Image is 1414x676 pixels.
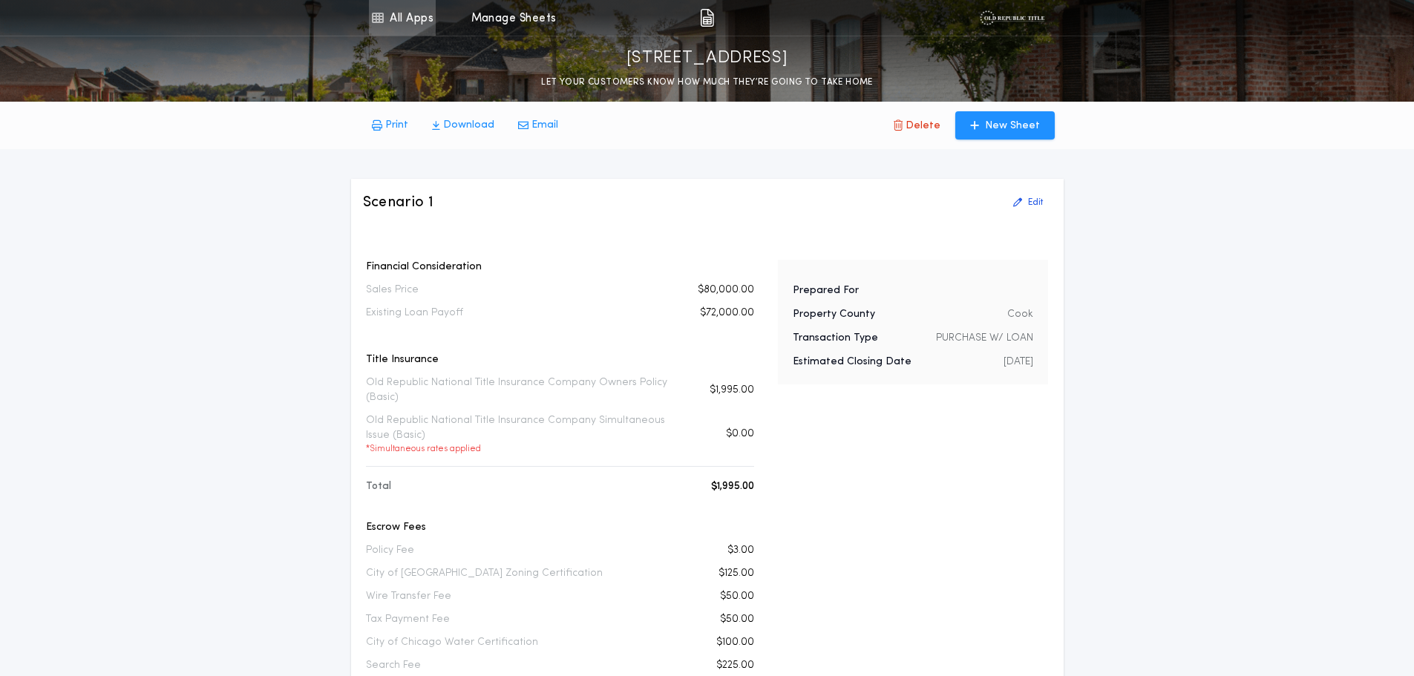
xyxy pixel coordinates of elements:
[936,331,1033,346] p: PURCHASE W/ LOAN
[366,635,538,650] p: City of Chicago Water Certification
[719,566,754,581] p: $125.00
[711,479,754,494] p: $1,995.00
[700,306,754,321] p: $72,000.00
[906,119,940,134] p: Delete
[366,283,419,298] p: Sales Price
[363,192,434,213] h3: Scenario 1
[531,118,558,133] p: Email
[1004,191,1052,214] button: Edit
[726,427,754,442] p: $0.00
[443,118,494,133] p: Download
[1004,355,1033,370] p: [DATE]
[360,112,420,139] button: Print
[385,118,408,133] p: Print
[366,589,451,604] p: Wire Transfer Fee
[366,543,414,558] p: Policy Fee
[720,589,754,604] p: $50.00
[716,635,754,650] p: $100.00
[1028,197,1043,209] p: Edit
[366,658,421,673] p: Search Fee
[980,10,1044,25] img: vs-icon
[793,307,875,322] p: Property County
[727,543,754,558] p: $3.00
[716,658,754,673] p: $225.00
[366,479,391,494] p: Total
[366,413,688,455] p: Old Republic National Title Insurance Company Simultaneous Issue (Basic)
[698,283,754,298] p: $80,000.00
[366,260,754,275] p: Financial Consideration
[366,306,463,321] p: Existing Loan Payoff
[366,375,688,405] p: Old Republic National Title Insurance Company Owners Policy (Basic)
[541,75,873,90] p: LET YOUR CUSTOMERS KNOW HOW MUCH THEY’RE GOING TO TAKE HOME
[985,119,1040,134] p: New Sheet
[955,111,1055,140] button: New Sheet
[793,283,859,298] p: Prepared For
[506,112,570,139] button: Email
[882,111,952,140] button: Delete
[793,331,878,346] p: Transaction Type
[420,112,506,139] button: Download
[366,566,603,581] p: City of [GEOGRAPHIC_DATA] Zoning Certification
[720,612,754,627] p: $50.00
[366,352,754,367] p: Title Insurance
[366,612,450,627] p: Tax Payment Fee
[700,9,714,27] img: img
[710,383,754,398] p: $1,995.00
[366,520,754,535] p: Escrow Fees
[793,355,911,370] p: Estimated Closing Date
[1007,307,1033,322] p: Cook
[366,443,688,455] p: * Simultaneous rates applied
[626,47,788,70] p: [STREET_ADDRESS]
